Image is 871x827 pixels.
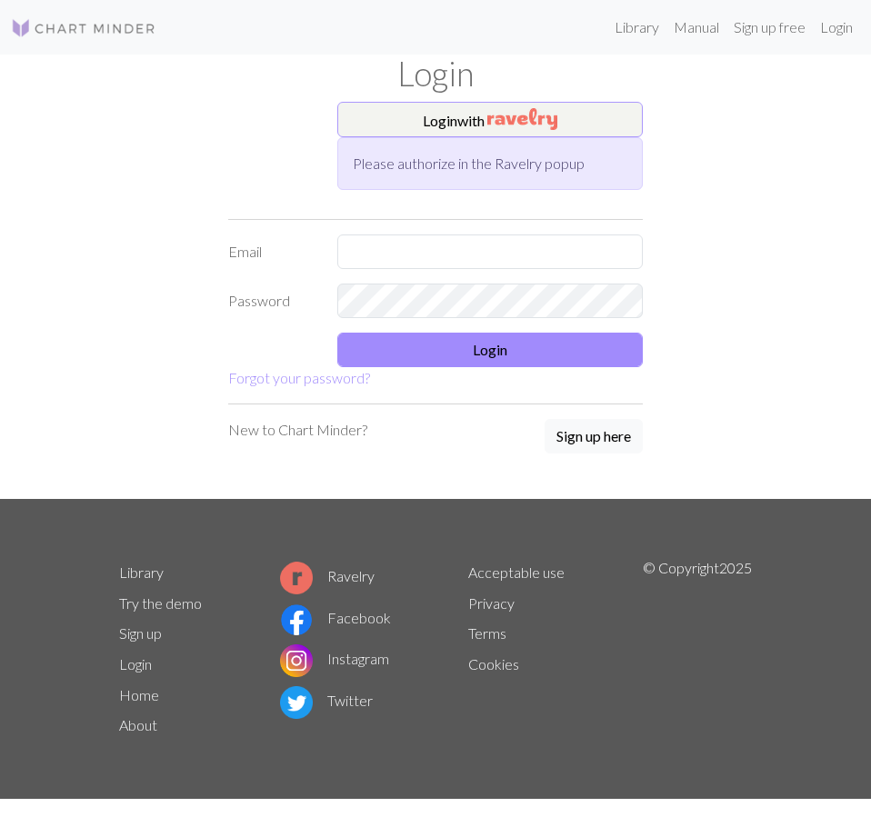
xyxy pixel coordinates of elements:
a: Terms [468,624,506,642]
img: Twitter logo [280,686,313,719]
a: Sign up free [726,9,813,45]
a: Facebook [280,609,391,626]
img: Instagram logo [280,644,313,677]
p: New to Chart Minder? [228,419,367,441]
a: Forgot your password? [228,369,370,386]
img: Logo [11,17,156,39]
a: Home [119,686,159,703]
a: Library [607,9,666,45]
p: © Copyright 2025 [643,557,752,741]
button: Loginwith [337,102,643,138]
a: Manual [666,9,726,45]
button: Sign up here [545,419,643,453]
a: Twitter [280,692,373,709]
button: Login [337,333,643,367]
label: Email [217,234,326,269]
img: Ravelry [487,108,557,130]
a: Cookies [468,655,519,673]
img: Facebook logo [280,603,313,636]
a: Login [119,655,152,673]
label: Password [217,284,326,318]
a: Instagram [280,650,389,667]
a: Acceptable use [468,563,565,581]
a: Sign up here [545,419,643,455]
a: Try the demo [119,594,202,612]
a: Ravelry [280,567,375,584]
a: Login [813,9,860,45]
a: Sign up [119,624,162,642]
h1: Login [108,55,763,95]
img: Ravelry logo [280,562,313,594]
a: Library [119,563,164,581]
a: About [119,716,157,733]
a: Privacy [468,594,515,612]
div: Please authorize in the Ravelry popup [337,137,643,190]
